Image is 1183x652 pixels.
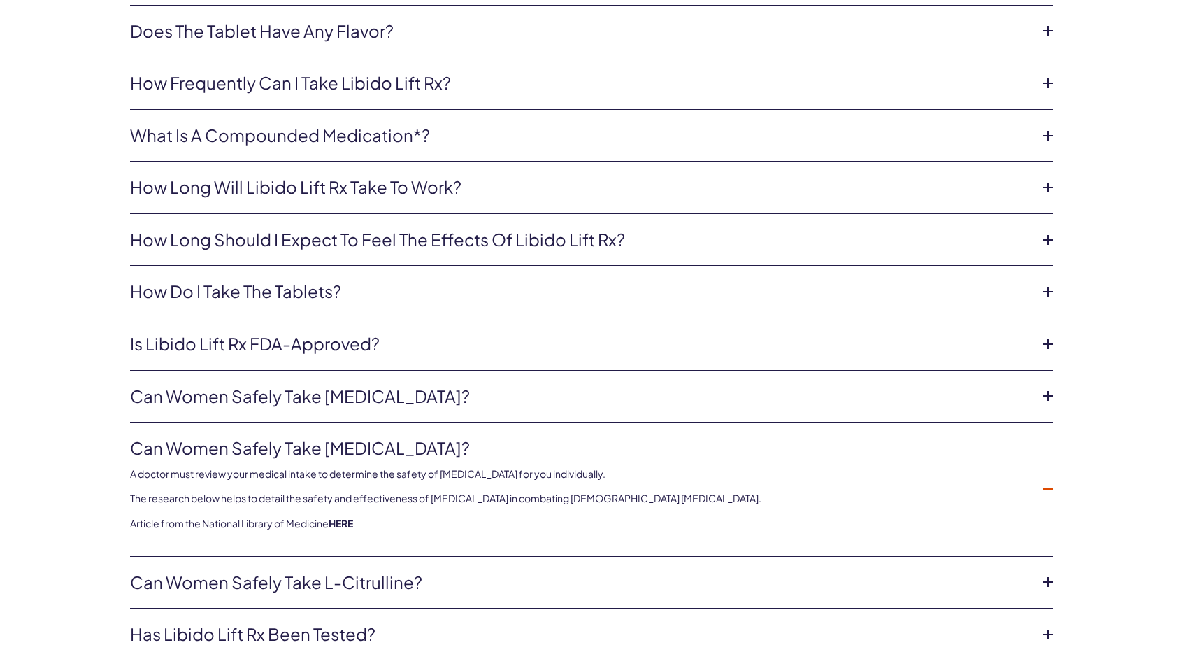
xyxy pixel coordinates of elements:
a: Can women safely take [MEDICAL_DATA]? [130,385,1031,409]
a: Does the tablet have any flavor? [130,20,1031,43]
a: What is a compounded medication*? [130,124,1031,148]
p: Article from the National Library of Medicine [130,517,1031,531]
a: How long will Libido Lift Rx take to work? [130,176,1031,199]
a: Can women safely take L-Citrulline? [130,571,1031,595]
a: Has Libido Lift Rx been tested? [130,623,1031,646]
a: How frequently can I take Libido Lift Rx? [130,71,1031,95]
p: A doctor must review your medical intake to determine the safety of [MEDICAL_DATA] for you indivi... [130,467,1031,481]
p: The research below helps to detail the safety and effectiveness of [MEDICAL_DATA] in combating [D... [130,492,1031,506]
a: Is Libido Lift Rx FDA-approved? [130,332,1031,356]
a: How long should I expect to feel the effects of Libido Lift Rx? [130,228,1031,252]
a: HERE [329,517,353,530]
a: How do I take the tablets? [130,280,1031,304]
a: Can women safely take [MEDICAL_DATA]? [130,437,1031,460]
